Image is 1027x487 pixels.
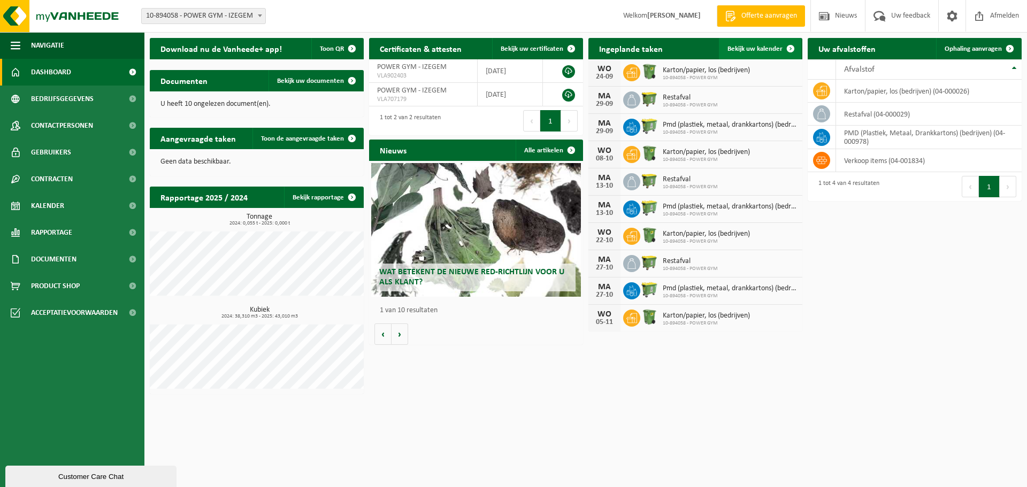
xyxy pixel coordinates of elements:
[647,12,701,20] strong: [PERSON_NAME]
[836,126,1022,149] td: PMD (Plastiek, Metaal, Drankkartons) (bedrijven) (04-000978)
[663,203,797,211] span: Pmd (plastiek, metaal, drankkartons) (bedrijven)
[640,226,658,244] img: WB-0370-HPE-GN-50
[374,323,392,345] button: Vorige
[31,166,73,192] span: Contracten
[739,11,800,21] span: Offerte aanvragen
[808,38,886,59] h2: Uw afvalstoffen
[31,112,93,139] span: Contactpersonen
[31,59,71,86] span: Dashboard
[594,264,615,272] div: 27-10
[392,323,408,345] button: Volgende
[150,70,218,91] h2: Documenten
[31,246,76,273] span: Documenten
[663,94,718,102] span: Restafval
[320,45,344,52] span: Toon QR
[663,320,750,327] span: 10-894058 - POWER GYM
[311,38,363,59] button: Toon QR
[150,187,258,207] h2: Rapportage 2025 / 2024
[663,157,750,163] span: 10-894058 - POWER GYM
[269,70,363,91] a: Bekijk uw documenten
[594,310,615,319] div: WO
[160,158,353,166] p: Geen data beschikbaar.
[377,72,469,80] span: VLA902403
[594,119,615,128] div: MA
[663,148,750,157] span: Karton/papier, los (bedrijven)
[663,75,750,81] span: 10-894058 - POWER GYM
[31,219,72,246] span: Rapportage
[663,238,750,245] span: 10-894058 - POWER GYM
[380,307,578,314] p: 1 van 10 resultaten
[588,38,673,59] h2: Ingeplande taken
[640,253,658,272] img: WB-1100-HPE-GN-50
[640,117,658,135] img: WB-0660-HPE-GN-50
[594,155,615,163] div: 08-10
[844,65,875,74] span: Afvalstof
[594,283,615,291] div: MA
[5,463,179,487] iframe: chat widget
[640,172,658,190] img: WB-1100-HPE-GN-50
[377,95,469,104] span: VLA707179
[478,83,543,106] td: [DATE]
[160,101,353,108] p: U heeft 10 ongelezen document(en).
[663,129,797,136] span: 10-894058 - POWER GYM
[561,110,578,132] button: Next
[663,284,797,293] span: Pmd (plastiek, metaal, drankkartons) (bedrijven)
[594,319,615,326] div: 05-11
[663,184,718,190] span: 10-894058 - POWER GYM
[836,149,1022,172] td: verkoop items (04-001834)
[371,163,581,297] a: Wat betekent de nieuwe RED-richtlijn voor u als klant?
[663,121,797,129] span: Pmd (plastiek, metaal, drankkartons) (bedrijven)
[379,268,564,287] span: Wat betekent de nieuwe RED-richtlijn voor u als klant?
[594,291,615,299] div: 27-10
[594,182,615,190] div: 13-10
[594,228,615,237] div: WO
[155,213,364,226] h3: Tonnage
[150,38,293,59] h2: Download nu de Vanheede+ app!
[374,109,441,133] div: 1 tot 2 van 2 resultaten
[594,210,615,217] div: 13-10
[663,66,750,75] span: Karton/papier, los (bedrijven)
[640,90,658,108] img: WB-1100-HPE-GN-50
[31,192,64,219] span: Kalender
[663,266,718,272] span: 10-894058 - POWER GYM
[663,293,797,299] span: 10-894058 - POWER GYM
[594,92,615,101] div: MA
[594,256,615,264] div: MA
[719,38,801,59] a: Bekijk uw kalender
[945,45,1002,52] span: Ophaling aanvragen
[594,146,615,155] div: WO
[640,281,658,299] img: WB-0660-HPE-GN-50
[369,38,472,59] h2: Certificaten & attesten
[640,308,658,326] img: WB-0370-HPE-GN-50
[31,86,94,112] span: Bedrijfsgegevens
[31,273,80,299] span: Product Shop
[727,45,783,52] span: Bekijk uw kalender
[31,139,71,166] span: Gebruikers
[377,87,447,95] span: POWER GYM - IZEGEM
[717,5,805,27] a: Offerte aanvragen
[141,8,266,24] span: 10-894058 - POWER GYM - IZEGEM
[377,63,447,71] span: POWER GYM - IZEGEM
[252,128,363,149] a: Toon de aangevraagde taken
[640,199,658,217] img: WB-0660-HPE-GN-50
[155,221,364,226] span: 2024: 0,055 t - 2025: 0,000 t
[640,63,658,81] img: WB-0370-HPE-GN-50
[540,110,561,132] button: 1
[594,101,615,108] div: 29-09
[594,201,615,210] div: MA
[523,110,540,132] button: Previous
[516,140,582,161] a: Alle artikelen
[663,257,718,266] span: Restafval
[594,73,615,81] div: 24-09
[936,38,1021,59] a: Ophaling aanvragen
[142,9,265,24] span: 10-894058 - POWER GYM - IZEGEM
[663,312,750,320] span: Karton/papier, los (bedrijven)
[594,174,615,182] div: MA
[836,80,1022,103] td: karton/papier, los (bedrijven) (04-000026)
[155,314,364,319] span: 2024: 38,310 m3 - 2025: 43,010 m3
[962,176,979,197] button: Previous
[31,299,118,326] span: Acceptatievoorwaarden
[836,103,1022,126] td: restafval (04-000029)
[594,128,615,135] div: 29-09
